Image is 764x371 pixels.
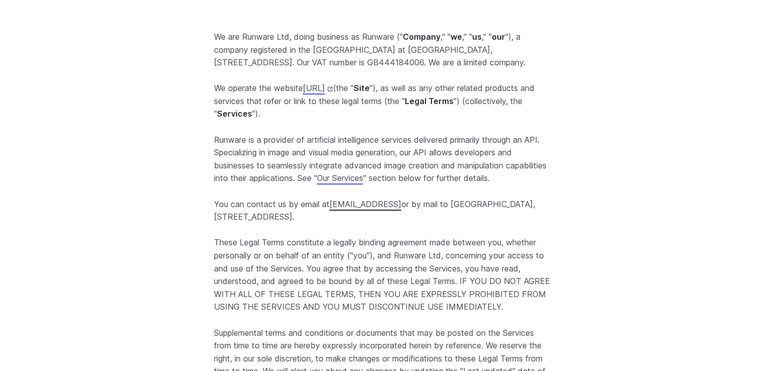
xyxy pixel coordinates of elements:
[214,134,551,185] p: Runware is a provider of artificial intelligence services delivered primarily through an API. Spe...
[405,96,454,106] strong: Legal Terms
[214,31,551,69] p: We are Runware Ltd, doing business as Runware (" ," " ," " ," " "), a company registered in the [...
[317,173,363,183] a: Our Services
[214,198,551,224] p: You can contact us by email at or by mail to [GEOGRAPHIC_DATA], [STREET_ADDRESS].
[403,32,441,42] strong: Company
[303,83,333,93] a: [URL]
[214,82,551,121] p: We operate the website (the " "), as well as any other related products and services that refer o...
[492,32,505,42] strong: our
[330,199,401,209] a: [EMAIL_ADDRESS]
[214,236,551,314] p: These Legal Terms constitute a legally binding agreement made between you, whether personally or ...
[472,32,482,42] strong: us
[354,83,370,93] strong: Site
[217,109,252,119] strong: Services
[451,32,462,42] strong: we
